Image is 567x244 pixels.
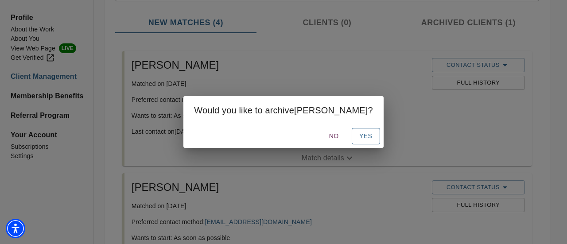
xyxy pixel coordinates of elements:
[320,128,348,144] button: No
[359,131,373,142] span: Yes
[323,131,345,142] span: No
[352,128,380,144] button: Yes
[6,219,25,238] div: Accessibility Menu
[194,103,373,117] h2: Would you like to archive [PERSON_NAME] ?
